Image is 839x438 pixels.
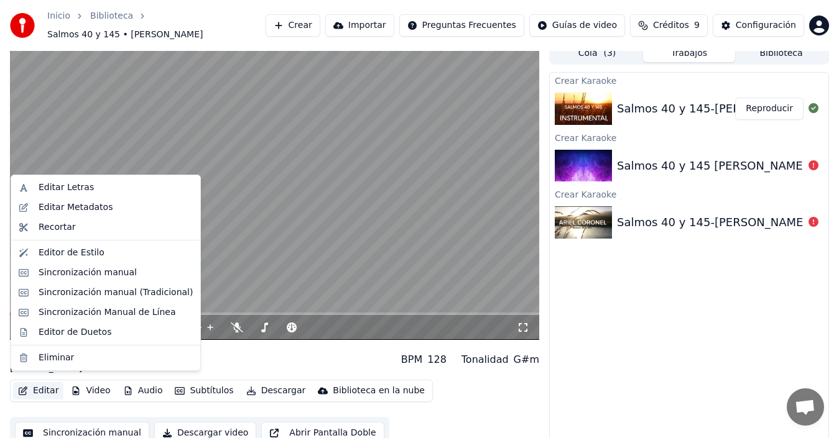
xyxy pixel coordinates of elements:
[10,345,114,362] div: Salmos 40 y 145
[47,10,70,22] a: Inicio
[694,19,700,32] span: 9
[241,382,311,399] button: Descargar
[13,382,63,399] button: Editar
[399,14,524,37] button: Preguntas Frecuentes
[333,385,425,397] div: Biblioteca en la nube
[630,14,708,37] button: Créditos9
[735,44,827,62] button: Biblioteca
[603,47,616,60] span: ( 3 )
[643,44,735,62] button: Trabajos
[90,10,133,22] a: Biblioteca
[10,362,114,375] div: [PERSON_NAME]
[427,352,447,367] div: 128
[735,98,804,120] button: Reproducir
[617,214,807,231] div: Salmos 40 y 145-[PERSON_NAME]
[736,19,796,32] div: Configuración
[551,44,643,62] button: Cola
[39,267,137,279] div: Sincronización manual
[713,14,804,37] button: Configuración
[529,14,625,37] button: Guías de video
[47,10,266,41] nav: breadcrumb
[39,247,104,259] div: Editor de Estilo
[39,352,74,364] div: Eliminar
[66,382,115,399] button: Video
[47,29,203,41] span: Salmos 40 y 145 • [PERSON_NAME]
[514,352,539,367] div: G#m
[325,14,394,37] button: Importar
[266,14,320,37] button: Crear
[787,388,824,426] div: Chat abierto
[118,382,168,399] button: Audio
[617,157,807,175] div: Salmos 40 y 145 [PERSON_NAME]
[461,352,509,367] div: Tonalidad
[39,201,113,214] div: Editar Metadatos
[10,13,35,38] img: youka
[550,186,828,201] div: Crear Karaoke
[653,19,689,32] span: Créditos
[401,352,422,367] div: BPM
[39,306,176,319] div: Sincronización Manual de Línea
[550,130,828,145] div: Crear Karaoke
[550,73,828,88] div: Crear Karaoke
[39,286,193,299] div: Sincronización manual (Tradicional)
[39,221,76,234] div: Recortar
[39,326,111,339] div: Editor de Duetos
[39,181,94,194] div: Editar Letras
[170,382,238,399] button: Subtítulos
